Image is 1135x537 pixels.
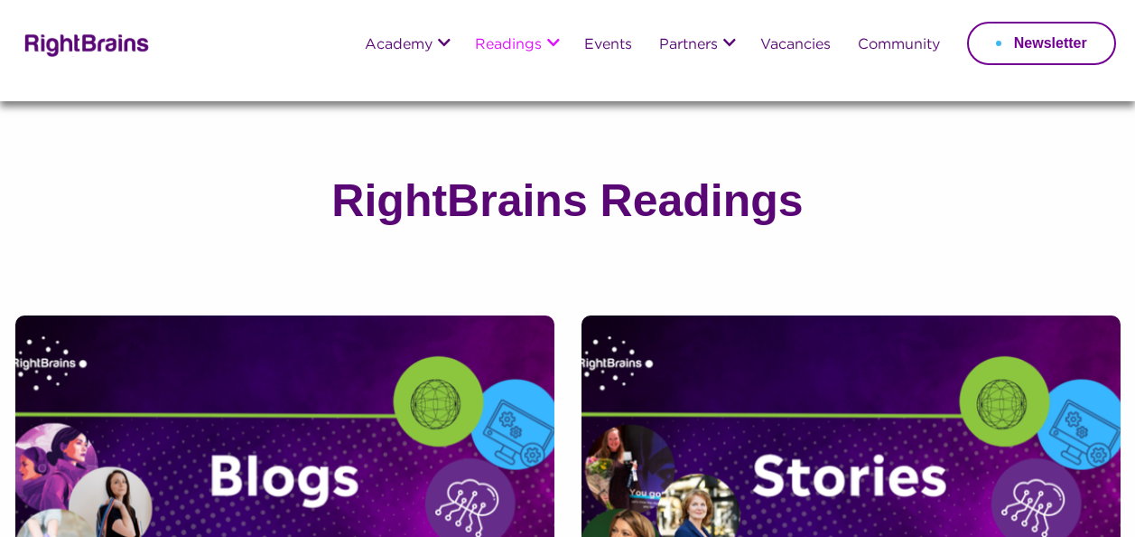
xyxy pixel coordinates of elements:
[331,178,803,223] h1: RightBrains Readings
[858,38,940,53] a: Community
[967,22,1116,65] a: Newsletter
[584,38,632,53] a: Events
[760,38,831,53] a: Vacancies
[365,38,433,53] a: Academy
[475,38,542,53] a: Readings
[19,31,150,57] img: Rightbrains
[659,38,718,53] a: Partners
